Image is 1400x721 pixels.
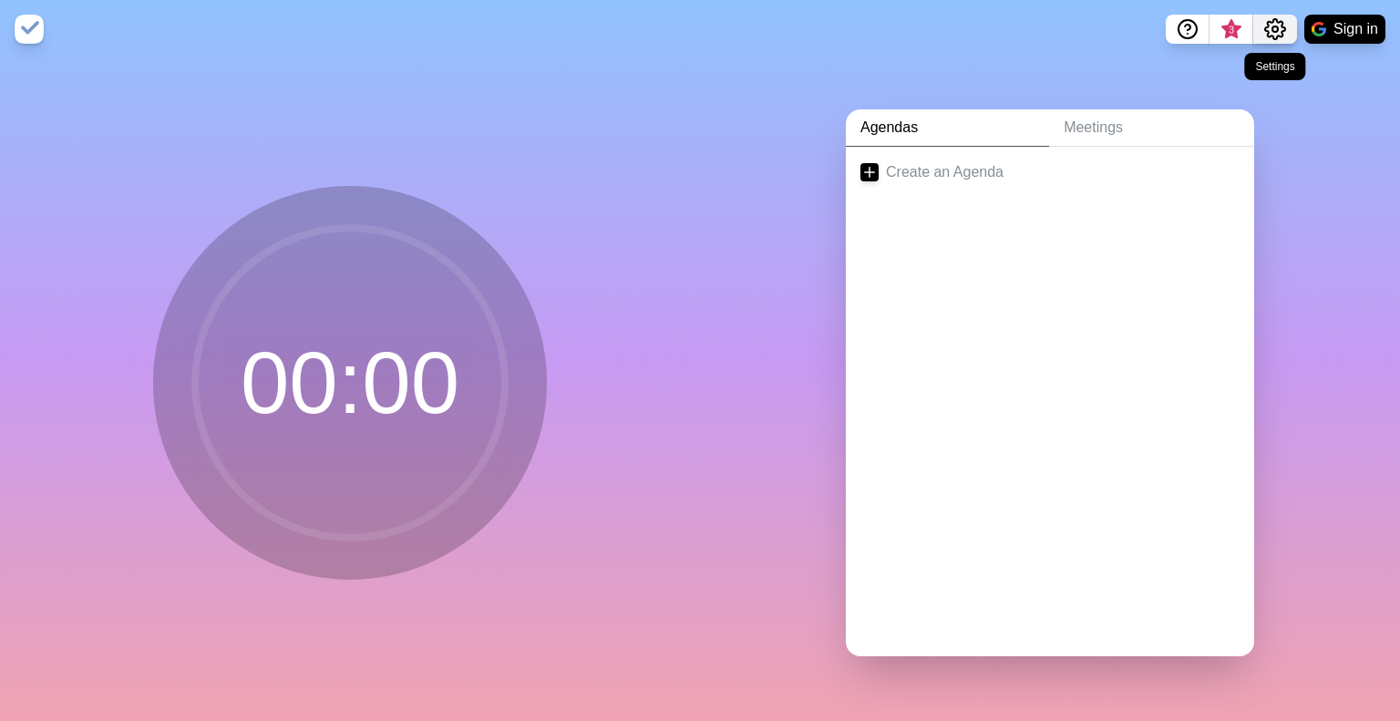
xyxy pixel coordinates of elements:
button: Sign in [1304,15,1385,44]
img: google logo [1312,22,1326,36]
button: What’s new [1210,15,1253,44]
button: Help [1166,15,1210,44]
span: 3 [1224,23,1239,37]
a: Create an Agenda [846,147,1254,198]
a: Meetings [1049,109,1254,147]
button: Settings [1253,15,1297,44]
img: timeblocks logo [15,15,44,44]
a: Agendas [846,109,1049,147]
